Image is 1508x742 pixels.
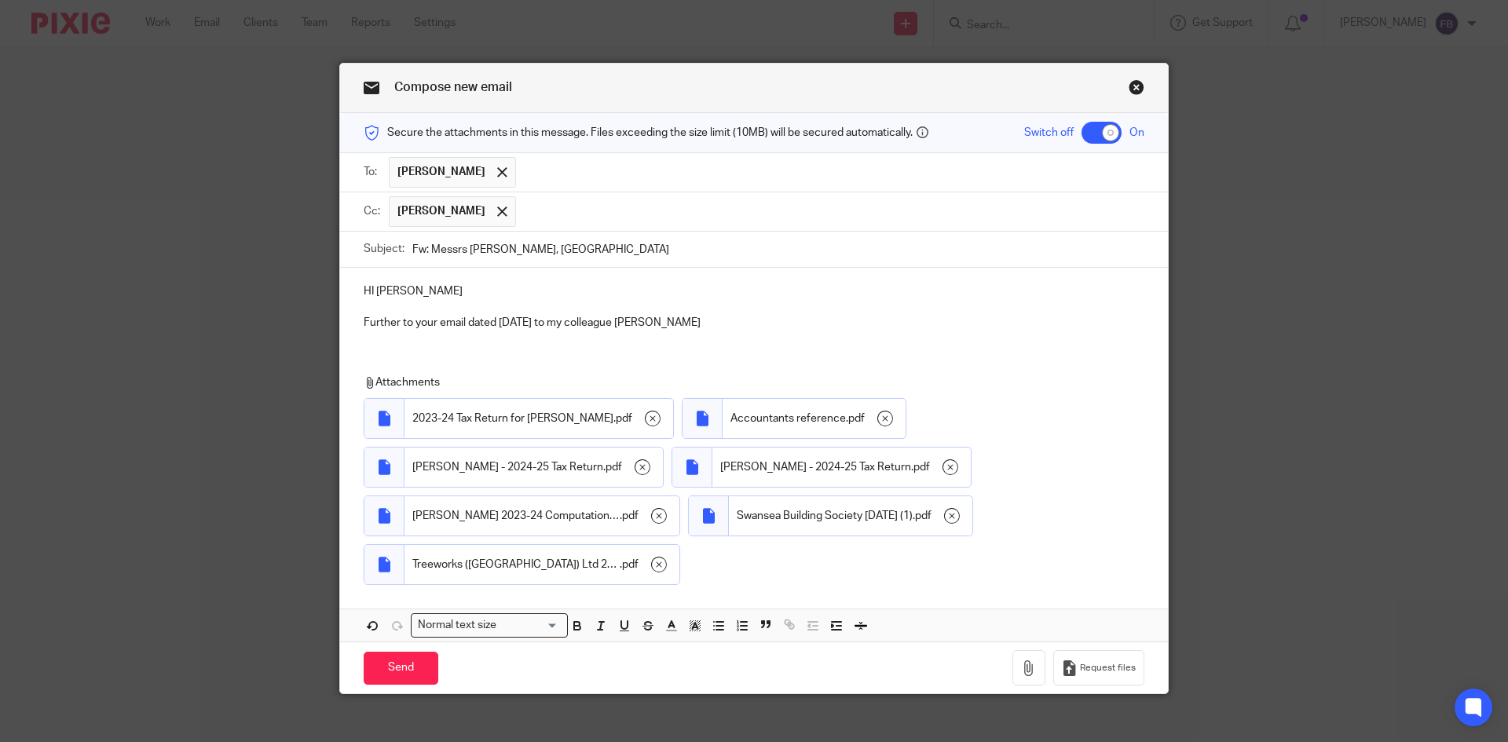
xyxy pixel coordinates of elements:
[412,557,620,572] span: Treeworks ([GEOGRAPHIC_DATA]) Ltd 2024 Accounts
[397,203,485,219] span: [PERSON_NAME]
[729,496,972,535] div: .
[404,545,679,584] div: .
[606,459,622,475] span: pdf
[915,508,932,524] span: pdf
[404,448,663,487] div: .
[622,557,639,572] span: pdf
[1129,125,1144,141] span: On
[397,164,485,180] span: [PERSON_NAME]
[1053,650,1144,685] button: Request files
[723,399,906,438] div: .
[364,375,1122,390] p: Attachments
[364,241,404,257] label: Subject:
[502,617,558,634] input: Search for option
[1024,125,1074,141] span: Switch off
[411,613,568,638] div: Search for option
[730,411,846,426] span: Accountants reference
[720,459,911,475] span: [PERSON_NAME] - 2024-25 Tax Return
[364,652,438,685] input: Send
[616,411,632,426] span: pdf
[364,315,1144,331] p: Further to your email dated [DATE] to my colleague [PERSON_NAME]
[364,164,381,180] label: To:
[404,496,679,535] div: .
[622,508,639,524] span: pdf
[1080,662,1136,674] span: Request files
[404,399,673,438] div: .
[415,617,500,634] span: Normal text size
[848,411,865,426] span: pdf
[412,508,620,524] span: [PERSON_NAME] 2023-24 Computation Report
[394,81,512,93] span: Compose new email
[737,508,913,524] span: Swansea Building Society [DATE] (1)
[1129,79,1144,101] a: Close this dialog window
[364,283,1144,299] p: HI [PERSON_NAME]
[712,448,971,487] div: .
[913,459,930,475] span: pdf
[364,203,381,219] label: Cc:
[387,125,913,141] span: Secure the attachments in this message. Files exceeding the size limit (10MB) will be secured aut...
[412,411,613,426] span: 2023-24 Tax Return for [PERSON_NAME]
[412,459,603,475] span: [PERSON_NAME] - 2024-25 Tax Return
